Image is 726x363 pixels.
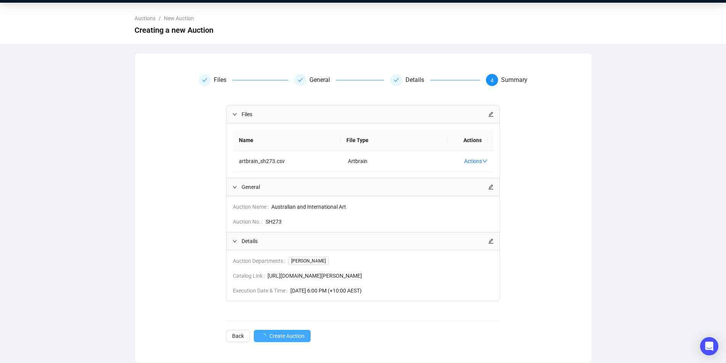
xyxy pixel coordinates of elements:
th: File Type [340,130,448,151]
div: Generaledit [226,178,500,196]
div: Summary [501,74,527,86]
span: 4 [490,77,494,83]
span: [DATE] 6:00 PM (+10:00 AEST) [290,286,494,295]
span: expanded [232,239,237,243]
div: Files [199,74,288,86]
td: artbrain_sh273.csv [233,151,342,172]
span: Files [242,110,488,118]
th: Name [233,130,340,151]
span: Artbrain [348,158,367,164]
span: Back [232,332,244,340]
span: expanded [232,112,237,117]
span: expanded [232,185,237,189]
span: SH273 [266,217,494,226]
a: New Auction [162,14,196,22]
button: Back [226,330,250,342]
span: edit [488,238,494,244]
span: Details [242,237,488,245]
th: Actions [447,130,488,151]
span: Auction Departments [233,257,288,265]
div: Detailsedit [226,232,500,250]
div: 4Summary [486,74,527,86]
span: down [482,158,487,164]
span: Catalog Link [233,272,268,280]
div: Open Intercom Messenger [700,337,718,355]
span: Auction No. [233,217,266,226]
button: Create Auction [254,330,311,342]
span: General [242,183,488,191]
span: Australian and International Art [271,203,494,211]
li: / [159,14,161,22]
span: Execution Date & Time [233,286,290,295]
span: edit [488,184,494,190]
div: General [294,74,384,86]
div: Details [405,74,430,86]
span: check [298,77,303,83]
div: Filesedit [226,106,500,123]
span: Creating a new Auction [135,24,213,36]
span: Create Auction [269,332,305,340]
span: Auction Name [233,203,271,211]
a: Actions [464,158,487,164]
span: edit [488,112,494,117]
span: check [202,77,207,83]
span: check [394,77,399,83]
a: Auctions [133,14,157,22]
div: Files [214,74,232,86]
div: General [309,74,336,86]
span: loading [260,333,267,339]
div: Details [390,74,480,86]
span: [PERSON_NAME] [288,257,329,265]
span: [URL][DOMAIN_NAME][PERSON_NAME] [268,272,494,280]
